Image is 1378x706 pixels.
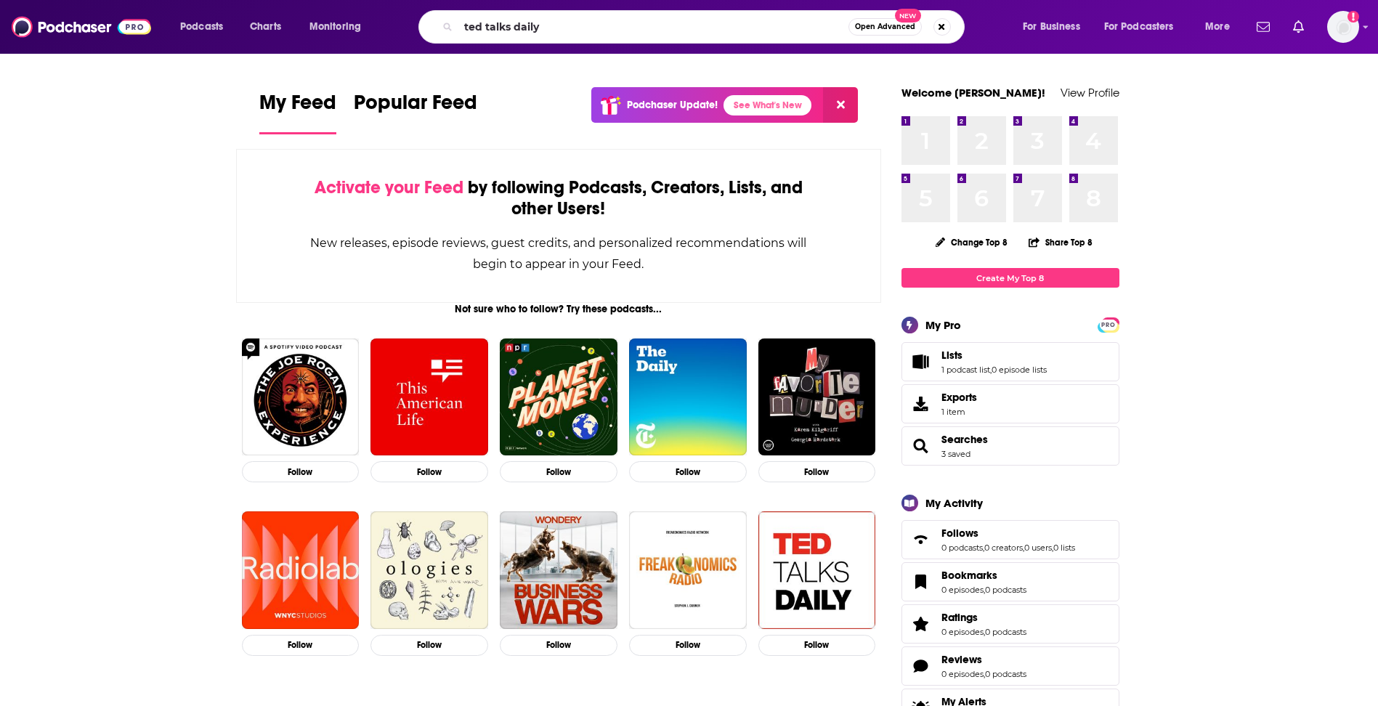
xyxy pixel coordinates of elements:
[1327,11,1359,43] span: Logged in as mbrennan2
[941,569,997,582] span: Bookmarks
[941,391,977,404] span: Exports
[236,303,882,315] div: Not sure who to follow? Try these podcasts...
[941,611,978,624] span: Ratings
[985,585,1026,595] a: 0 podcasts
[629,635,747,656] button: Follow
[309,17,361,37] span: Monitoring
[500,635,617,656] button: Follow
[907,436,936,456] a: Searches
[941,585,984,595] a: 0 episodes
[1053,543,1075,553] a: 0 lists
[370,511,488,629] img: Ologies with Alie Ward
[985,627,1026,637] a: 0 podcasts
[990,365,992,375] span: ,
[180,17,223,37] span: Podcasts
[855,23,915,31] span: Open Advanced
[907,394,936,414] span: Exports
[925,318,961,332] div: My Pro
[1095,15,1195,38] button: open menu
[370,338,488,456] img: This American Life
[941,449,970,459] a: 3 saved
[309,232,808,275] div: New releases, episode reviews, guest credits, and personalized recommendations will begin to appe...
[758,511,876,629] img: TED Talks Daily
[354,90,477,123] span: Popular Feed
[259,90,336,134] a: My Feed
[1028,228,1093,256] button: Share Top 8
[941,653,982,666] span: Reviews
[985,669,1026,679] a: 0 podcasts
[315,176,463,198] span: Activate your Feed
[1100,319,1117,330] a: PRO
[500,461,617,482] button: Follow
[941,349,962,362] span: Lists
[992,365,1047,375] a: 0 episode lists
[1287,15,1310,39] a: Show notifications dropdown
[758,461,876,482] button: Follow
[259,90,336,123] span: My Feed
[901,342,1119,381] span: Lists
[1251,15,1276,39] a: Show notifications dropdown
[242,338,360,456] img: The Joe Rogan Experience
[1061,86,1119,100] a: View Profile
[250,17,281,37] span: Charts
[1104,17,1174,37] span: For Podcasters
[895,9,921,23] span: New
[629,338,747,456] img: The Daily
[907,352,936,372] a: Lists
[848,18,922,36] button: Open AdvancedNew
[1023,17,1080,37] span: For Business
[984,585,985,595] span: ,
[941,527,1075,540] a: Follows
[1195,15,1248,38] button: open menu
[629,511,747,629] img: Freakonomics Radio
[941,407,977,417] span: 1 item
[925,496,983,510] div: My Activity
[941,627,984,637] a: 0 episodes
[901,646,1119,686] span: Reviews
[907,656,936,676] a: Reviews
[242,635,360,656] button: Follow
[1327,11,1359,43] button: Show profile menu
[242,511,360,629] img: Radiolab
[170,15,242,38] button: open menu
[1013,15,1098,38] button: open menu
[240,15,290,38] a: Charts
[309,177,808,219] div: by following Podcasts, Creators, Lists, and other Users!
[500,511,617,629] img: Business Wars
[370,461,488,482] button: Follow
[758,635,876,656] button: Follow
[12,13,151,41] img: Podchaser - Follow, Share and Rate Podcasts
[927,233,1017,251] button: Change Top 8
[941,611,1026,624] a: Ratings
[627,99,718,111] p: Podchaser Update!
[1052,543,1053,553] span: ,
[941,543,983,553] a: 0 podcasts
[242,461,360,482] button: Follow
[941,669,984,679] a: 0 episodes
[500,338,617,456] img: Planet Money
[758,338,876,456] img: My Favorite Murder with Karen Kilgariff and Georgia Hardstark
[432,10,978,44] div: Search podcasts, credits, & more...
[941,349,1047,362] a: Lists
[901,384,1119,423] a: Exports
[370,635,488,656] button: Follow
[299,15,380,38] button: open menu
[901,562,1119,601] span: Bookmarks
[629,461,747,482] button: Follow
[907,614,936,634] a: Ratings
[901,520,1119,559] span: Follows
[901,86,1045,100] a: Welcome [PERSON_NAME]!
[901,426,1119,466] span: Searches
[941,433,988,446] a: Searches
[984,627,985,637] span: ,
[1024,543,1052,553] a: 0 users
[1023,543,1024,553] span: ,
[458,15,848,38] input: Search podcasts, credits, & more...
[901,604,1119,644] span: Ratings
